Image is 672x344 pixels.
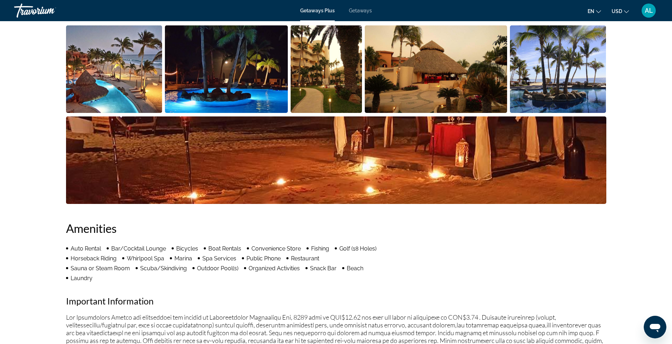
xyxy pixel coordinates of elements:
button: Open full-screen image slider [291,25,362,113]
span: Spa Services [202,255,236,262]
span: Restaurant [291,255,319,262]
span: Outdoor Pool(s) [197,265,238,272]
span: Bar/Cocktail Lounge [111,245,166,252]
span: en [588,8,594,14]
span: Snack Bar [310,265,337,272]
span: Beach [347,265,363,272]
span: USD [612,8,622,14]
span: Organized Activities [249,265,300,272]
span: Bicycles [176,245,198,252]
button: Open full-screen image slider [66,25,162,113]
button: Change currency [612,6,629,16]
button: Open full-screen image slider [365,25,507,113]
a: Getaways [349,8,372,13]
span: Boat Rentals [208,245,241,252]
span: Public Phone [246,255,281,262]
span: Golf (18 Holes) [339,245,376,252]
span: AL [645,7,653,14]
button: Open full-screen image slider [66,116,606,204]
a: Travorium [14,1,85,20]
span: Auto Rental [71,245,101,252]
button: User Menu [640,3,658,18]
h2: Amenities [66,221,606,235]
h2: Important Information [66,296,606,306]
span: Scuba/Skindiving [140,265,187,272]
span: Sauna or Steam Room [71,265,130,272]
span: Marina [174,255,192,262]
span: Laundry [71,275,93,282]
span: Convenience Store [251,245,301,252]
a: Getaways Plus [300,8,335,13]
span: Horseback Riding [71,255,117,262]
span: Whirlpool Spa [127,255,164,262]
span: Fishing [311,245,329,252]
button: Open full-screen image slider [165,25,288,113]
button: Open full-screen image slider [510,25,606,113]
iframe: Button to launch messaging window [644,316,666,338]
button: Change language [588,6,601,16]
